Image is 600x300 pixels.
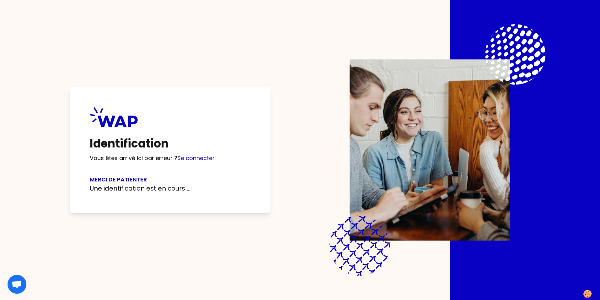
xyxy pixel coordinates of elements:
[177,154,215,162] a: Se connecter
[90,175,250,184] h3: Merci de patienter
[350,59,510,241] img: Description
[8,275,26,294] div: Ouvrir le chat
[90,137,250,150] h1: Identification
[90,184,250,193] p: Une identification est en cours ...
[90,154,250,163] p: Vous êtes arrivé ici par erreur ?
